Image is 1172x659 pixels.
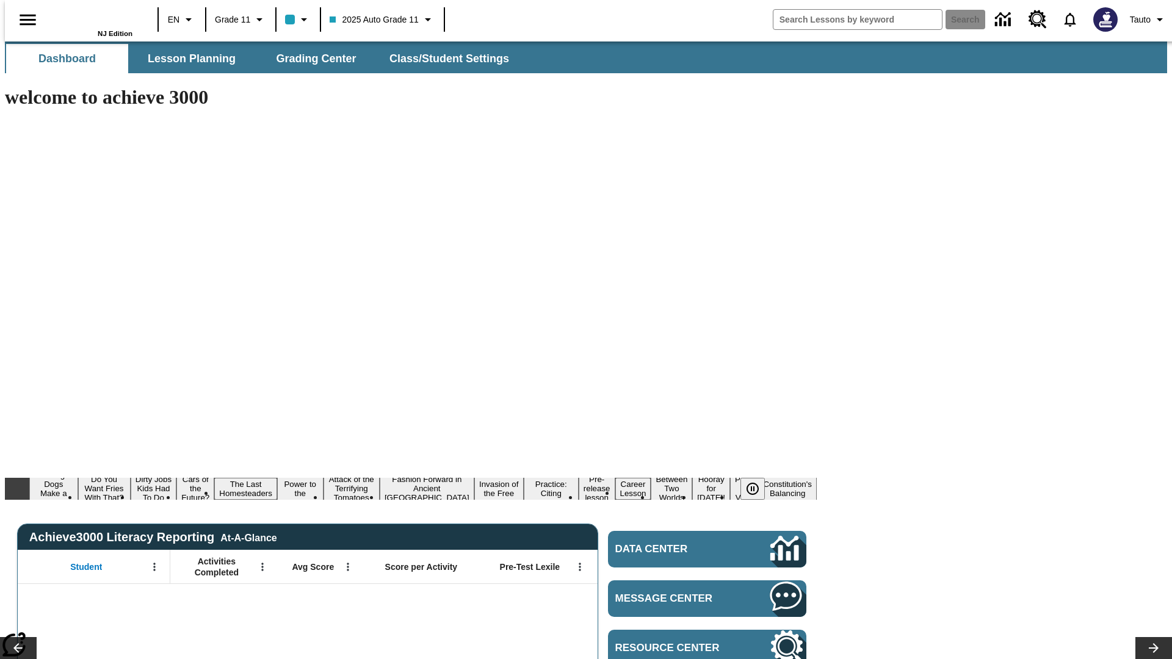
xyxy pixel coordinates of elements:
[131,44,253,73] button: Lesson Planning
[1130,13,1151,26] span: Tauto
[651,473,692,504] button: Slide 13 Between Two Worlds
[53,4,132,37] div: Home
[214,478,277,500] button: Slide 5 The Last Homesteaders
[5,86,817,109] h1: welcome to achieve 3000
[615,642,734,654] span: Resource Center
[608,580,806,617] a: Message Center
[29,530,277,544] span: Achieve3000 Literacy Reporting
[615,592,734,605] span: Message Center
[615,478,651,500] button: Slide 12 Career Lesson
[215,13,250,26] span: Grade 11
[773,10,942,29] input: search field
[389,52,509,66] span: Class/Student Settings
[176,473,214,504] button: Slide 4 Cars of the Future?
[608,531,806,567] a: Data Center
[131,473,177,504] button: Slide 3 Dirty Jobs Kids Had To Do
[176,556,257,578] span: Activities Completed
[210,9,272,31] button: Grade: Grade 11, Select a grade
[220,530,277,544] div: At-A-Glance
[148,52,236,66] span: Lesson Planning
[500,561,560,572] span: Pre-Test Lexile
[5,41,1167,73] div: SubNavbar
[168,13,179,26] span: EN
[474,469,524,509] button: Slide 9 The Invasion of the Free CD
[692,473,730,504] button: Slide 14 Hooray for Constitution Day!
[145,558,164,576] button: Open Menu
[38,52,96,66] span: Dashboard
[988,3,1021,37] a: Data Center
[253,558,272,576] button: Open Menu
[1021,3,1054,36] a: Resource Center, Will open in new tab
[325,9,440,31] button: Class: 2025 Auto Grade 11, Select your class
[78,473,131,504] button: Slide 2 Do You Want Fries With That?
[1054,4,1086,35] a: Notifications
[1093,7,1118,32] img: Avatar
[162,9,201,31] button: Language: EN, Select a language
[380,44,519,73] button: Class/Student Settings
[292,561,334,572] span: Avg Score
[330,13,418,26] span: 2025 Auto Grade 11
[1086,4,1125,35] button: Select a new avatar
[29,469,78,509] button: Slide 1 Diving Dogs Make a Splash
[5,44,520,73] div: SubNavbar
[380,473,474,504] button: Slide 8 Fashion Forward in Ancient Rome
[524,469,579,509] button: Slide 10 Mixed Practice: Citing Evidence
[6,44,128,73] button: Dashboard
[740,478,777,500] div: Pause
[615,543,729,555] span: Data Center
[276,52,356,66] span: Grading Center
[740,478,765,500] button: Pause
[758,469,817,509] button: Slide 16 The Constitution's Balancing Act
[70,561,102,572] span: Student
[277,469,324,509] button: Slide 6 Solar Power to the People
[579,473,615,504] button: Slide 11 Pre-release lesson
[53,5,132,30] a: Home
[1125,9,1172,31] button: Profile/Settings
[571,558,589,576] button: Open Menu
[10,2,46,38] button: Open side menu
[255,44,377,73] button: Grading Center
[730,473,758,504] button: Slide 15 Point of View
[1135,637,1172,659] button: Lesson carousel, Next
[385,561,458,572] span: Score per Activity
[280,9,316,31] button: Class color is light blue. Change class color
[324,473,380,504] button: Slide 7 Attack of the Terrifying Tomatoes
[339,558,357,576] button: Open Menu
[98,30,132,37] span: NJ Edition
